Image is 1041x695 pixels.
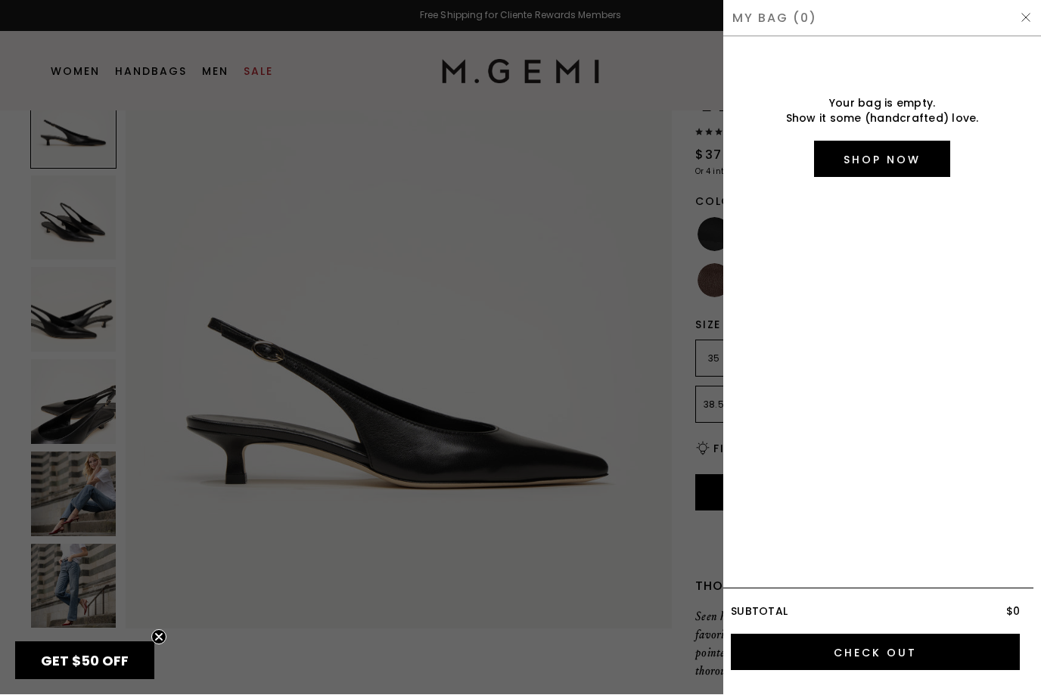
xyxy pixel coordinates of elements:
[731,604,788,619] span: Subtotal
[731,51,1033,588] div: Your bag is empty. Show it some (handcrafted) love.
[1020,12,1032,24] img: Hide Drawer
[731,634,1020,671] input: Check Out
[1006,604,1021,619] span: $0
[15,642,154,680] div: GET $50 OFFClose teaser
[41,652,129,671] span: GET $50 OFF
[151,630,166,645] button: Close teaser
[814,141,950,178] a: Shop Now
